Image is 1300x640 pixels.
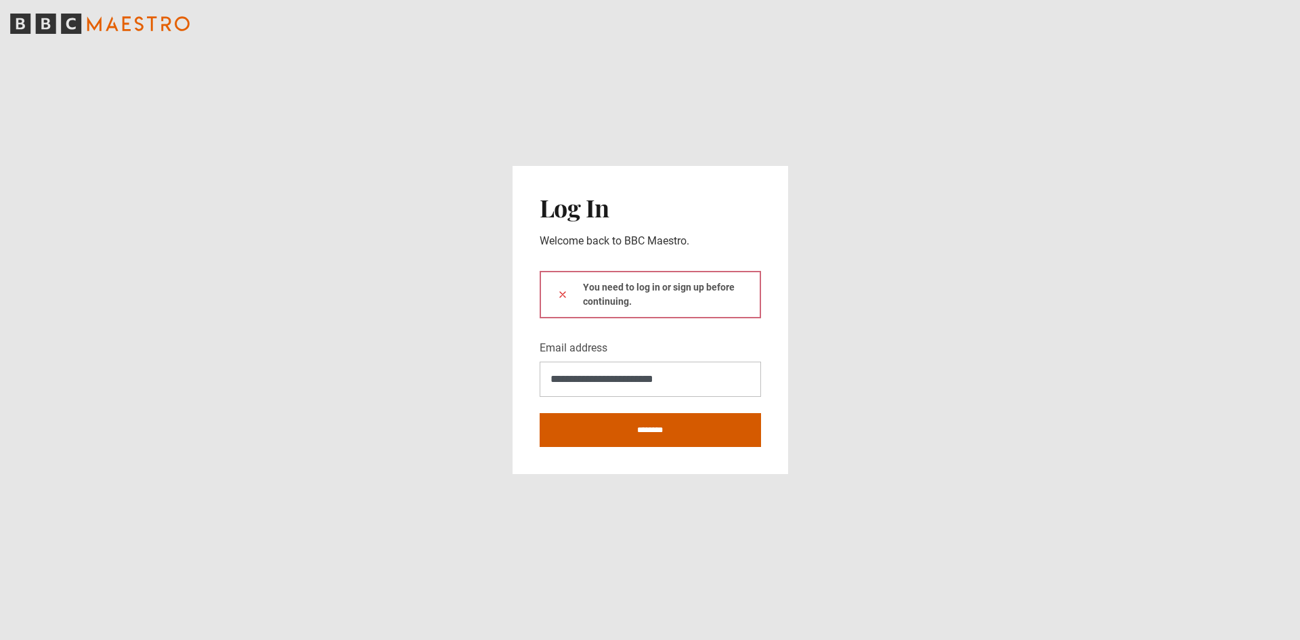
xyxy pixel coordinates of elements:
[540,271,761,318] div: You need to log in or sign up before continuing.
[540,193,761,221] h2: Log In
[540,340,607,356] label: Email address
[10,14,190,34] svg: BBC Maestro
[540,233,761,249] p: Welcome back to BBC Maestro.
